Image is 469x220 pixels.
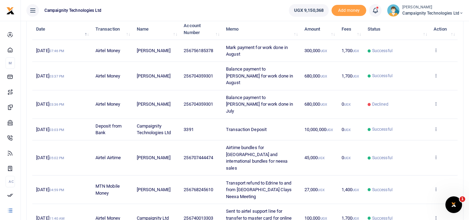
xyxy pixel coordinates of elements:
[32,18,92,40] th: Date: activate to sort column descending
[137,155,170,160] span: [PERSON_NAME]
[95,48,120,53] span: Airtel Money
[180,18,222,40] th: Account Number: activate to sort column ascending
[342,48,359,53] span: 1,700
[342,187,359,192] span: 1,400
[332,5,366,16] span: Add money
[226,127,267,132] span: Transaction Deposit
[372,155,393,161] span: Successful
[342,127,351,132] span: 0
[137,123,171,136] span: Campaignity Technologies Ltd
[49,49,65,53] small: 07:46 PM
[318,188,324,192] small: UGX
[226,45,288,57] span: Mark payment for work done in August
[184,48,213,53] span: 256756185378
[49,156,65,160] small: 05:02 PM
[320,49,327,53] small: UGX
[95,101,120,107] span: Airtel Money
[95,155,121,160] span: Airtel Airtime
[184,155,213,160] span: 256707444474
[49,74,65,78] small: 03:37 PM
[36,127,64,132] span: [DATE]
[364,18,430,40] th: Status: activate to sort column ascending
[318,156,324,160] small: UGX
[304,187,325,192] span: 27,000
[304,101,327,107] span: 680,000
[402,10,463,16] span: Campaignity Technologies Ltd
[326,128,333,132] small: UGX
[6,8,15,13] a: logo-small logo-large logo-large
[304,73,327,79] span: 680,000
[95,123,122,136] span: Deposit from Bank
[36,187,64,192] span: [DATE]
[133,18,180,40] th: Name: activate to sort column ascending
[6,7,15,15] img: logo-small
[184,101,213,107] span: 256704359301
[304,48,327,53] span: 300,000
[137,73,170,79] span: [PERSON_NAME]
[352,188,359,192] small: UGX
[430,18,458,40] th: Action: activate to sort column ascending
[286,4,332,17] li: Wallet ballance
[372,187,393,193] span: Successful
[352,74,359,78] small: UGX
[6,57,15,69] li: M
[304,155,325,160] span: 45,000
[137,48,170,53] span: [PERSON_NAME]
[95,184,120,196] span: MTN Mobile Money
[49,188,65,192] small: 04:59 PM
[301,18,338,40] th: Amount: activate to sort column ascending
[352,49,359,53] small: UGX
[344,103,351,106] small: UGX
[42,7,104,14] span: Campaignity Technologies Ltd
[36,48,64,53] span: [DATE]
[372,126,393,132] span: Successful
[460,196,465,202] span: 1
[49,103,65,106] small: 03:36 PM
[222,18,301,40] th: Memo: activate to sort column ascending
[372,101,388,107] span: Declined
[6,176,15,187] li: Ac
[402,5,463,10] small: [PERSON_NAME]
[294,7,324,14] span: UGX 9,150,368
[332,7,366,13] a: Add money
[49,128,65,132] small: 03:03 PM
[226,66,293,85] span: Balance payment to [PERSON_NAME] for work done in August
[372,48,393,54] span: Successful
[184,187,213,192] span: 256768245610
[36,73,64,79] span: [DATE]
[304,127,333,132] span: 10,000,000
[387,4,400,17] img: profile-user
[342,73,359,79] span: 1,700
[36,101,64,107] span: [DATE]
[226,95,293,114] span: Balance payment to [PERSON_NAME] for work done in July
[372,73,393,79] span: Successful
[289,4,329,17] a: UGX 9,150,368
[320,103,327,106] small: UGX
[226,180,292,199] span: Transport refund to Edrine to and from [GEOGRAPHIC_DATA] Clays Neexa Meeting
[445,196,462,213] iframe: Intercom live chat
[320,74,327,78] small: UGX
[137,101,170,107] span: [PERSON_NAME]
[226,145,287,171] span: Airtime bundles for [GEOGRAPHIC_DATA] and international bundles for neexa sales
[387,4,463,17] a: profile-user [PERSON_NAME] Campaignity Technologies Ltd
[332,5,366,16] li: Toup your wallet
[137,187,170,192] span: [PERSON_NAME]
[338,18,364,40] th: Fees: activate to sort column ascending
[95,73,120,79] span: Airtel Money
[344,128,351,132] small: UGX
[342,155,351,160] span: 0
[184,73,213,79] span: 256704359301
[344,156,351,160] small: UGX
[92,18,133,40] th: Transaction: activate to sort column ascending
[36,155,64,160] span: [DATE]
[342,101,351,107] span: 0
[184,127,193,132] span: 3391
